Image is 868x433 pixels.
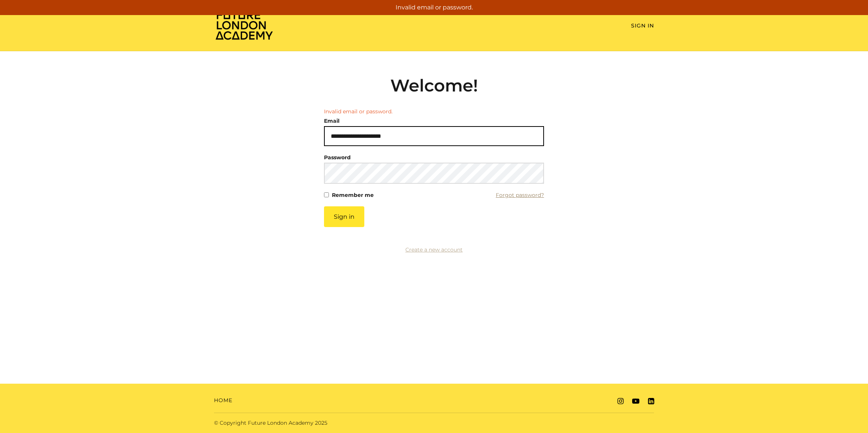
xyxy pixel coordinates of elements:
a: Forgot password? [496,190,544,200]
a: Home [214,396,232,404]
a: Sign In [631,22,654,29]
label: Email [324,116,339,126]
a: Create a new account [405,246,463,253]
p: Invalid email or password. [3,3,865,12]
h2: Welcome! [324,75,544,96]
label: If you are a human, ignore this field [324,206,330,405]
li: Invalid email or password. [324,108,544,116]
label: Remember me [332,190,374,200]
button: Sign in [324,206,364,227]
img: Home Page [214,10,274,40]
div: © Copyright Future London Academy 2025 [208,419,434,427]
label: Password [324,152,351,163]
